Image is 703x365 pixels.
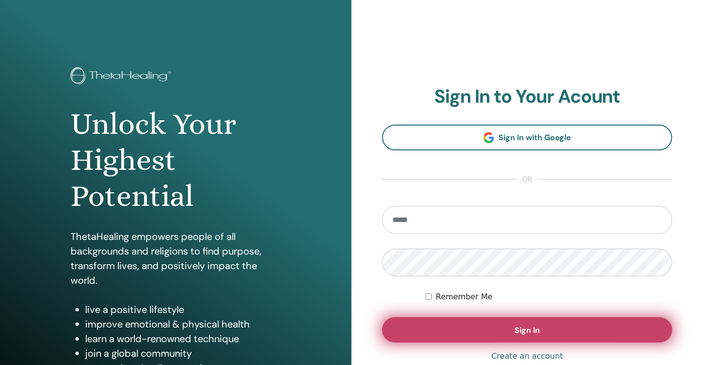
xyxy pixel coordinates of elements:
span: or [517,174,537,185]
div: Keep me authenticated indefinitely or until I manually logout [425,291,672,303]
li: live a positive lifestyle [85,302,280,317]
p: ThetaHealing empowers people of all backgrounds and religions to find purpose, transform lives, a... [71,229,280,288]
a: Sign In with Google [382,125,672,150]
a: Create an account [491,350,563,362]
h1: Unlock Your Highest Potential [71,106,280,215]
button: Sign In [382,317,672,343]
span: Sign In with Google [499,132,572,143]
span: Sign In [515,325,540,335]
li: join a global community [85,346,280,361]
label: Remember Me [436,291,493,303]
h2: Sign In to Your Acount [382,86,672,108]
li: improve emotional & physical health [85,317,280,331]
li: learn a world-renowned technique [85,331,280,346]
